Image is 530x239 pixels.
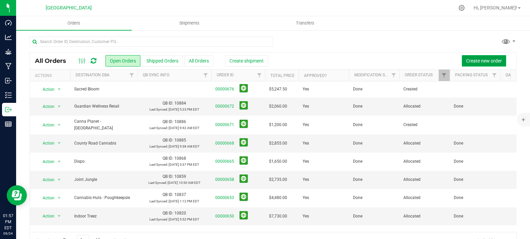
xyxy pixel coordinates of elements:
span: [DATE] 9:42 AM EDT [169,126,200,130]
span: QB ID: [163,211,173,215]
span: Action [37,211,55,221]
a: 00000676 [215,86,234,92]
span: Last Synced: [149,163,168,166]
span: Done [454,140,463,147]
span: Create new order [466,58,502,64]
button: Shipped Orders [142,55,183,67]
span: Joint Jungle [74,176,133,183]
a: 00000650 [215,213,234,220]
span: Dispo [74,158,133,165]
span: 10885 [174,138,186,143]
a: Transfers [248,16,363,30]
button: Open Orders [105,55,140,67]
span: Action [37,102,55,111]
span: [GEOGRAPHIC_DATA] [46,5,92,11]
a: Filter [126,70,137,81]
a: QB Sync Info [143,73,169,77]
span: Allocated [403,103,446,110]
span: Yes [303,213,309,220]
span: Done [353,86,362,92]
span: County Road Cannabis [74,140,133,147]
inline-svg: Inventory [5,92,12,98]
span: Done [353,195,362,201]
a: 00000658 [215,176,234,183]
div: Manage settings [457,5,466,11]
span: 10886 [174,119,186,124]
span: $1,200.00 [269,122,287,128]
span: Allocated [403,140,446,147]
span: Allocated [403,176,446,183]
span: select [55,175,63,185]
span: select [55,138,63,148]
span: [DATE] 5:23 PM EDT [169,108,199,111]
span: Last Synced: [149,217,168,221]
span: Yes [303,122,309,128]
a: Order Status [405,73,433,77]
inline-svg: Inbound [5,77,12,84]
span: Yes [303,176,309,183]
a: Order ID [217,73,234,77]
span: $4,480.00 [269,195,287,201]
span: QB ID: [163,156,173,161]
span: QB ID: [163,119,173,124]
span: Done [353,213,362,220]
span: Action [37,120,55,130]
span: Done [353,158,362,165]
span: select [55,120,63,130]
span: Allocated [403,213,446,220]
inline-svg: Dashboard [5,19,12,26]
a: Total Price [270,73,295,78]
span: Hi, [PERSON_NAME]! [474,5,517,10]
span: Last Synced: [149,126,168,130]
span: Canna Planet - [GEOGRAPHIC_DATA] [74,118,133,131]
span: 10859 [174,174,186,179]
span: [DATE] 10:50 AM EDT [168,181,201,185]
span: 10820 [174,211,186,215]
a: Filter [254,70,265,81]
a: Modification Status [354,73,397,77]
span: $2,855.00 [269,140,287,147]
button: All Orders [184,55,213,67]
span: select [55,193,63,203]
span: Action [37,175,55,185]
inline-svg: Grow [5,48,12,55]
inline-svg: Outbound [5,106,12,113]
span: 10884 [174,101,186,106]
a: 00000671 [215,122,234,128]
span: Done [454,176,463,183]
span: Yes [303,86,309,92]
a: Packing Status [455,73,488,77]
span: Create shipment [229,58,264,64]
span: Last Synced: [148,181,167,185]
inline-svg: Reports [5,121,12,127]
span: QB ID: [163,138,173,143]
a: Filter [388,70,399,81]
span: Done [454,195,463,201]
span: Done [353,122,362,128]
span: Created [403,122,446,128]
input: Search Order ID, Destination, Customer PO... [30,37,273,47]
span: Done [353,176,362,183]
span: Orders [58,20,89,26]
span: Last Synced: [149,108,168,111]
button: Create shipment [225,55,268,67]
span: Done [353,103,362,110]
span: All Orders [35,57,73,65]
p: 01:57 PM EDT [3,213,13,231]
span: Action [37,193,55,203]
a: 00000668 [215,140,234,147]
span: Sacred Bloom [74,86,133,92]
span: Last Synced: [149,145,168,148]
span: Done [454,158,463,165]
a: Filter [489,70,500,81]
span: Allocated [403,195,446,201]
span: $5,247.50 [269,86,287,92]
span: $7,730.00 [269,213,287,220]
span: Action [37,138,55,148]
span: QB ID: [163,192,173,197]
p: 09/24 [3,231,13,236]
span: $2,060.00 [269,103,287,110]
span: [DATE] 9:38 AM EDT [169,145,200,148]
a: Orders [16,16,132,30]
span: Allocated [403,158,446,165]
